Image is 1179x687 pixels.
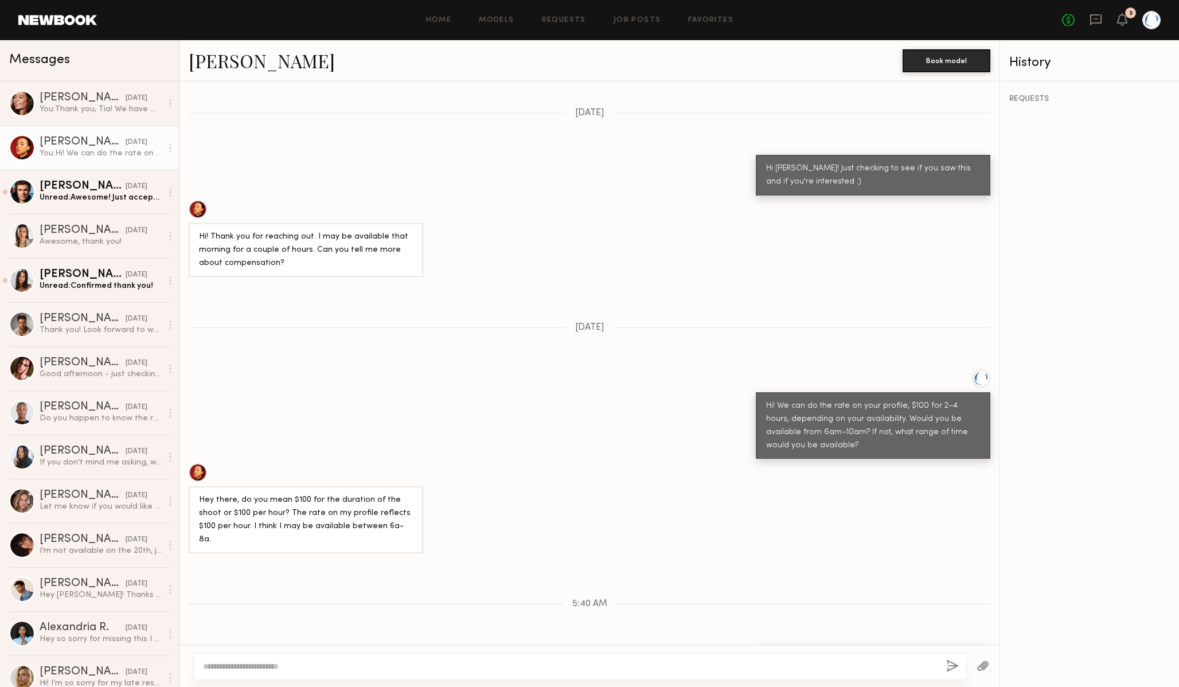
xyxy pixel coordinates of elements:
[766,162,980,189] div: Hi [PERSON_NAME]! Just checking to see if you saw this and if you're interested :)
[40,192,162,203] div: Unread: Awesome! Just accepted :)
[40,634,162,645] div: Hey so sorry for missing this I was out of town for work!
[426,17,452,24] a: Home
[1129,10,1133,17] div: 3
[40,136,126,148] div: [PERSON_NAME]
[766,400,980,452] div: Hi! We can do the rate on your profile, $100 for 2–4 hours, depending on your availability. Would...
[126,137,147,148] div: [DATE]
[40,269,126,280] div: [PERSON_NAME]
[1009,95,1170,103] div: REQUESTS
[688,17,733,24] a: Favorites
[542,17,586,24] a: Requests
[614,17,661,24] a: Job Posts
[40,357,126,369] div: [PERSON_NAME]
[40,181,126,192] div: [PERSON_NAME]
[575,108,604,118] span: [DATE]
[40,413,162,424] div: Do you happen to know the rate?
[40,545,162,556] div: I’m not available on the 20th, just after day 23
[126,534,147,545] div: [DATE]
[189,48,335,73] a: [PERSON_NAME]
[903,55,990,65] a: Book model
[126,270,147,280] div: [DATE]
[40,92,126,104] div: [PERSON_NAME]
[126,181,147,192] div: [DATE]
[40,369,162,380] div: Good afternoon - just checking in to see if you would still like to go ahead with this booking, K...
[40,236,162,247] div: Awesome, thank you!
[40,313,126,325] div: [PERSON_NAME]
[575,323,604,333] span: [DATE]
[9,53,70,67] span: Messages
[40,501,162,512] div: Let me know if you would like to work 🤝
[40,148,162,159] div: You: Hi! We can do the rate on your profile, $100 for 2–4 hours, depending on your availability. ...
[40,446,126,457] div: [PERSON_NAME]
[126,93,147,104] div: [DATE]
[126,667,147,678] div: [DATE]
[40,325,162,335] div: Thank you! Look forward to working with y’all :)
[40,280,162,291] div: Unread: Confirmed thank you!
[40,490,126,501] div: [PERSON_NAME]
[40,104,162,115] div: You: Thank you, Tia! We have multiple shoots throughout the year so we'll definitely be reaching ...
[40,534,126,545] div: [PERSON_NAME]
[572,599,607,609] span: 5:40 AM
[40,225,126,236] div: [PERSON_NAME]
[40,590,162,600] div: Hey [PERSON_NAME]! Thanks for reaching out! I am available and interested! What’s the usage for t...
[40,666,126,678] div: [PERSON_NAME]
[126,402,147,413] div: [DATE]
[40,622,126,634] div: Alexandria R.
[1009,56,1170,69] div: History
[40,457,162,468] div: If you don’t mind me asking, what is the rate?
[126,490,147,501] div: [DATE]
[40,578,126,590] div: [PERSON_NAME]
[199,494,413,547] div: Hey there, do you mean $100 for the duration of the shoot or $100 per hour? The rate on my profil...
[199,231,413,270] div: Hi! Thank you for reaching out. I may be available that morning for a couple of hours. Can you te...
[40,401,126,413] div: [PERSON_NAME]
[126,225,147,236] div: [DATE]
[126,579,147,590] div: [DATE]
[126,446,147,457] div: [DATE]
[126,358,147,369] div: [DATE]
[903,49,990,72] button: Book model
[126,623,147,634] div: [DATE]
[126,314,147,325] div: [DATE]
[479,17,514,24] a: Models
